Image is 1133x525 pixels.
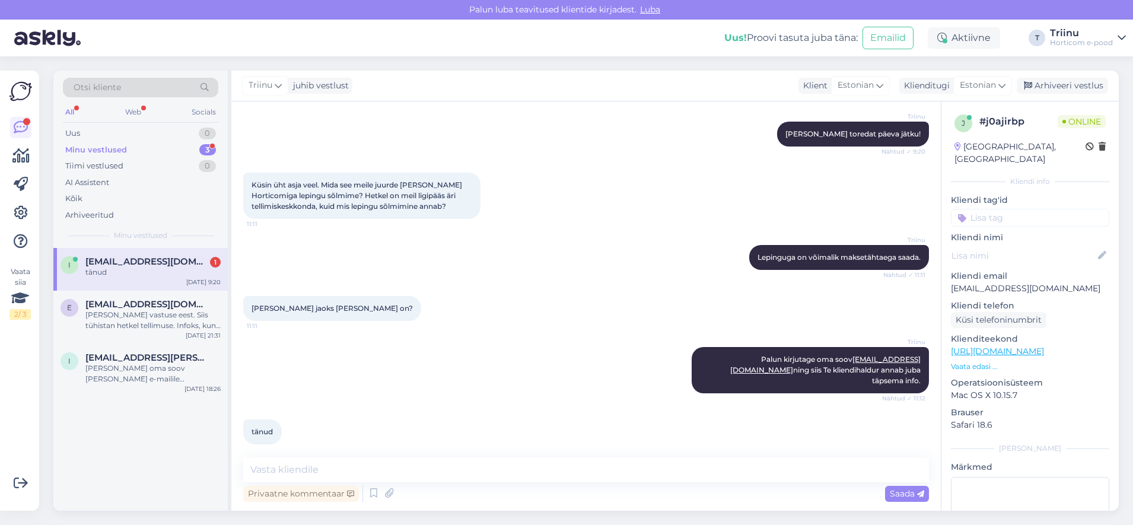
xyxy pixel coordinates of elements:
p: Kliendi email [951,270,1109,282]
a: [URL][DOMAIN_NAME] [951,346,1044,357]
div: [PERSON_NAME] oma soov [PERSON_NAME] e-mailile [EMAIL_ADDRESS][DOMAIN_NAME] [85,363,221,384]
div: Arhiveeri vestlus [1017,78,1108,94]
div: AI Assistent [65,177,109,189]
span: Triinu [881,236,925,244]
div: [DATE] 9:20 [186,278,221,287]
p: Kliendi nimi [951,231,1109,244]
p: Brauser [951,406,1109,419]
div: tänud [85,267,221,278]
div: 2 / 3 [9,309,31,320]
div: 0 [199,128,216,139]
div: Küsi telefoninumbrit [951,312,1046,328]
div: Aktiivne [928,27,1000,49]
span: Minu vestlused [114,230,167,241]
span: Luba [636,4,664,15]
p: Vaata edasi ... [951,361,1109,372]
span: Triinu [881,112,925,121]
p: Kliendi telefon [951,300,1109,312]
div: Socials [189,104,218,120]
div: Kõik [65,193,82,205]
div: Vaata siia [9,266,31,320]
div: Klient [798,79,828,92]
div: juhib vestlust [288,79,349,92]
span: i [68,260,71,269]
span: Online [1058,115,1106,128]
input: Lisa tag [951,209,1109,227]
div: [GEOGRAPHIC_DATA], [GEOGRAPHIC_DATA] [954,141,1086,166]
span: ingridpugi@gail.com [85,352,209,363]
span: 11:11 [247,219,291,228]
p: Operatsioonisüsteem [951,377,1109,389]
div: 1 [210,257,221,268]
span: info@vikatimees.eu [85,256,209,267]
div: Tiimi vestlused [65,160,123,172]
span: [PERSON_NAME] toredat päeva jätku! [785,129,921,138]
p: Märkmed [951,461,1109,473]
div: # j0ajirbp [979,114,1058,129]
span: [PERSON_NAME] jaoks [PERSON_NAME] on? [252,304,413,313]
p: [EMAIL_ADDRESS][DOMAIN_NAME] [951,282,1109,295]
span: Lepinguga on võimalik maksetähtaega saada. [758,253,921,262]
span: Küsin üht asja veel. Mida see meile juurde [PERSON_NAME] Horticomiga lepingu sõlmime? Hetkel on m... [252,180,464,211]
span: Estonian [960,79,996,92]
div: [PERSON_NAME] [951,443,1109,454]
div: Web [123,104,144,120]
div: Proovi tasuta juba täna: [724,31,858,45]
span: 11:11 [247,322,291,330]
div: Privaatne kommentaar [243,486,359,502]
span: Nähtud ✓ 11:12 [881,394,925,403]
div: Triinu [1050,28,1113,38]
span: Nähtud ✓ 11:11 [881,271,925,279]
span: Estonian [838,79,874,92]
span: 11:13 [247,445,291,454]
div: Horticom e-pood [1050,38,1113,47]
span: Otsi kliente [74,81,121,94]
div: 3 [199,144,216,156]
span: Triinu [249,79,272,92]
span: tänud [252,427,273,436]
div: 0 [199,160,216,172]
div: [PERSON_NAME] vastuse eest. Siis tühistan hetkel tellimuse. Infoks, kuna [PERSON_NAME] suvi oli t... [85,310,221,331]
span: Nähtud ✓ 9:20 [881,147,925,156]
span: Saada [890,488,924,499]
div: T [1029,30,1045,46]
div: Uus [65,128,80,139]
p: Mac OS X 10.15.7 [951,389,1109,402]
span: Triinu [881,338,925,346]
span: E [67,303,72,312]
div: Minu vestlused [65,144,127,156]
span: j [962,119,965,128]
p: Kliendi tag'id [951,194,1109,206]
span: i [68,357,71,365]
button: Emailid [863,27,914,49]
div: [DATE] 21:31 [186,331,221,340]
div: All [63,104,77,120]
div: Kliendi info [951,176,1109,187]
div: [DATE] 18:26 [184,384,221,393]
input: Lisa nimi [951,249,1096,262]
span: Palun kirjutage oma soov ning siis Te kliendihaldur annab juba täpsema info. [730,355,922,385]
a: TriinuHorticom e-pood [1050,28,1126,47]
p: Safari 18.6 [951,419,1109,431]
p: Klienditeekond [951,333,1109,345]
div: Arhiveeritud [65,209,114,221]
div: Klienditugi [899,79,950,92]
b: Uus! [724,32,747,43]
img: Askly Logo [9,80,32,103]
span: Exiic24@gmail.com [85,299,209,310]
